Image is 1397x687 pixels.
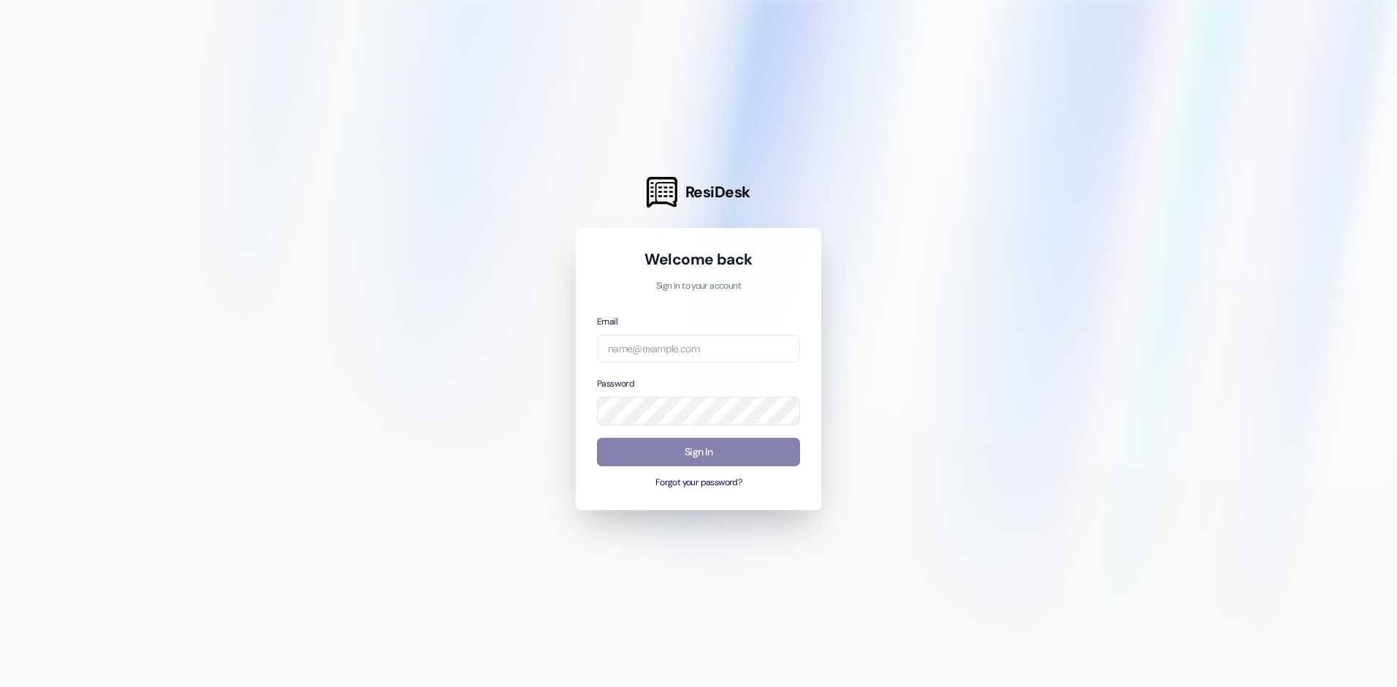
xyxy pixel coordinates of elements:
input: name@example.com [597,335,800,363]
button: Sign In [597,438,800,466]
p: Sign in to your account [597,280,800,293]
h1: Welcome back [597,249,800,270]
button: Forgot your password? [597,477,800,490]
label: Email [597,316,617,327]
img: ResiDesk Logo [647,177,677,208]
span: ResiDesk [685,182,750,202]
label: Password [597,378,634,390]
